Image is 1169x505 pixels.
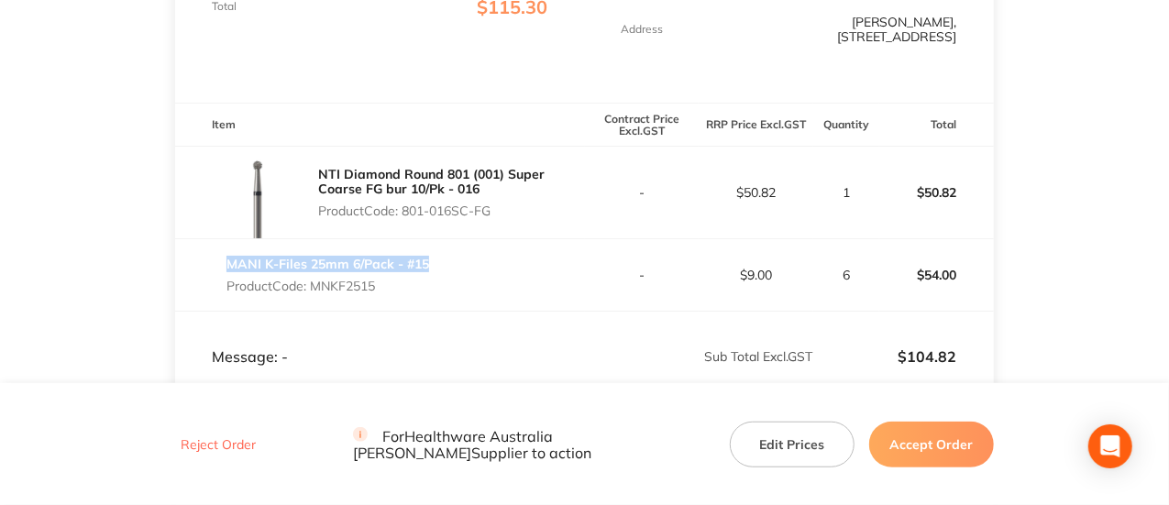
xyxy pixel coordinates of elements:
[814,381,956,398] p: $10.48
[869,421,994,467] button: Accept Order
[226,279,429,293] p: Product Code: MNKF2515
[175,436,261,453] button: Reject Order
[1088,424,1132,468] div: Open Intercom Messenger
[730,421,855,467] button: Edit Prices
[699,104,813,147] th: RRP Price Excl. GST
[700,268,812,282] p: $9.00
[814,268,877,282] p: 6
[586,268,699,282] p: -
[353,426,708,461] p: For Healthware Australia [PERSON_NAME] Supplier to action
[212,147,303,238] img: cnJ2b2hxdw
[813,104,878,147] th: Quantity
[622,23,664,36] p: Address
[226,256,429,272] a: MANI K-Files 25mm 6/Pack - #15
[880,253,993,297] p: $54.00
[318,203,584,218] p: Product Code: 801-016SC-FG
[880,170,993,214] p: $50.82
[879,104,994,147] th: Total
[175,312,584,367] td: Message: -
[318,166,545,197] a: NTI Diamond Round 801 (001) Super Coarse FG bur 10/Pk - 016
[814,185,877,200] p: 1
[733,15,957,44] p: [PERSON_NAME], [STREET_ADDRESS]
[586,349,813,364] p: Sub Total Excl. GST
[585,104,700,147] th: Contract Price Excl. GST
[586,185,699,200] p: -
[700,185,812,200] p: $50.82
[175,104,584,147] th: Item
[814,348,956,365] p: $104.82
